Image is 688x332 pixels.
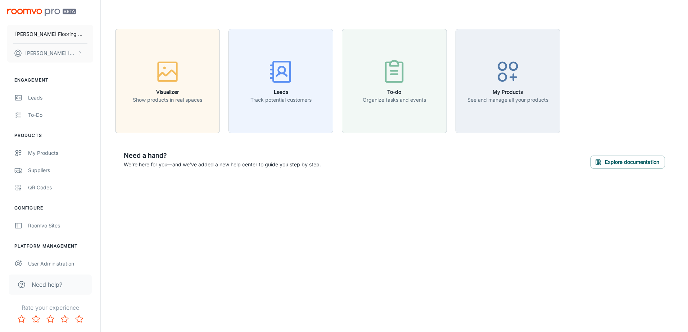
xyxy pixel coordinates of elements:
[28,149,93,157] div: My Products
[28,166,93,174] div: Suppliers
[590,158,665,165] a: Explore documentation
[28,94,93,102] div: Leads
[15,30,85,38] p: [PERSON_NAME] Flooring Stores - Bozeman
[250,96,312,104] p: Track potential customers
[456,77,560,84] a: My ProductsSee and manage all your products
[7,25,93,43] button: [PERSON_NAME] Flooring Stores - Bozeman
[590,156,665,169] button: Explore documentation
[467,96,548,104] p: See and manage all your products
[363,88,426,96] h6: To-do
[133,96,202,104] p: Show products in real spaces
[115,29,220,133] button: VisualizerShow products in real spaces
[28,184,93,192] div: QR Codes
[363,96,426,104] p: Organize tasks and events
[342,77,447,84] a: To-doOrganize tasks and events
[124,161,321,169] p: We're here for you—and we've added a new help center to guide you step by step.
[133,88,202,96] h6: Visualizer
[250,88,312,96] h6: Leads
[342,29,447,133] button: To-doOrganize tasks and events
[456,29,560,133] button: My ProductsSee and manage all your products
[7,9,76,16] img: Roomvo PRO Beta
[467,88,548,96] h6: My Products
[124,151,321,161] h6: Need a hand?
[228,77,333,84] a: LeadsTrack potential customers
[228,29,333,133] button: LeadsTrack potential customers
[7,44,93,63] button: [PERSON_NAME] [PERSON_NAME]
[25,49,76,57] p: [PERSON_NAME] [PERSON_NAME]
[28,111,93,119] div: To-do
